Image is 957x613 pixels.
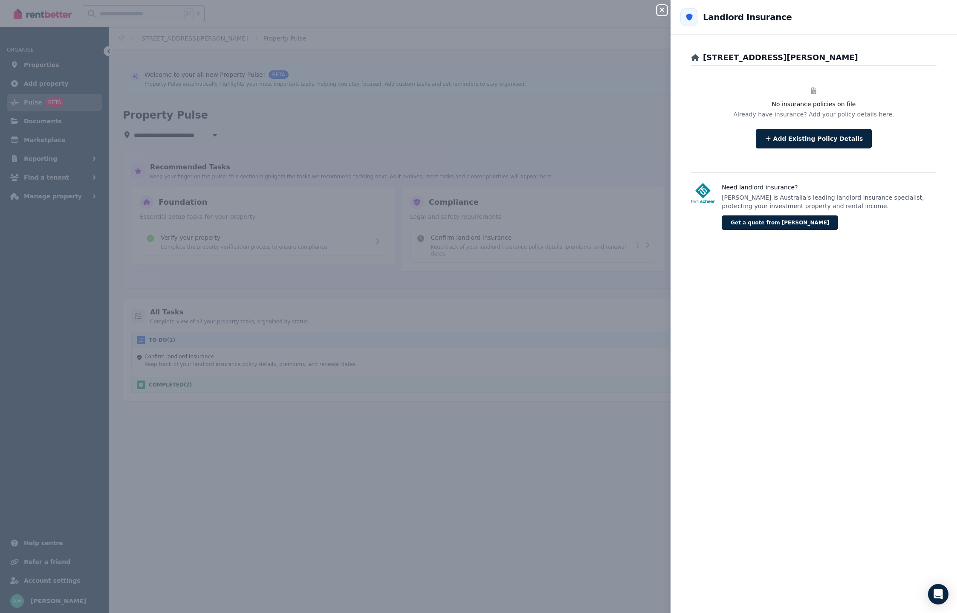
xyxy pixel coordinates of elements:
[928,584,948,604] div: Open Intercom Messenger
[703,52,858,64] h2: [STREET_ADDRESS][PERSON_NAME]
[722,215,838,230] button: Get a quote from [PERSON_NAME]
[703,11,792,23] h2: Landlord Insurance
[691,110,937,119] p: Already have insurance? Add your policy details here.
[722,193,937,210] p: [PERSON_NAME] is Australia's leading landlord insurance specialist, protecting your investment pr...
[722,183,937,192] h3: Need landlord insurance?
[756,129,872,148] button: Add Existing Policy Details
[691,183,715,203] img: Terri Scheer
[691,100,937,108] h3: No insurance policies on file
